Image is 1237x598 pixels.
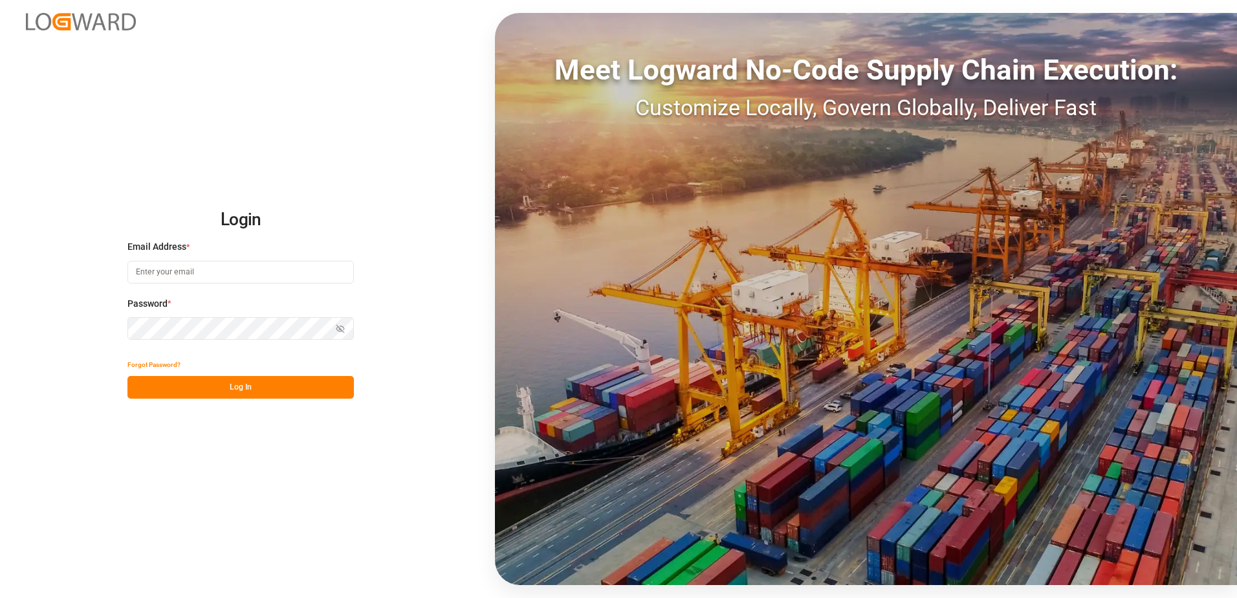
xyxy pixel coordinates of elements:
[127,199,354,241] h2: Login
[495,91,1237,124] div: Customize Locally, Govern Globally, Deliver Fast
[127,297,168,311] span: Password
[127,376,354,399] button: Log In
[495,49,1237,91] div: Meet Logward No-Code Supply Chain Execution:
[127,240,186,254] span: Email Address
[127,261,354,283] input: Enter your email
[127,353,181,376] button: Forgot Password?
[26,13,136,30] img: Logward_new_orange.png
